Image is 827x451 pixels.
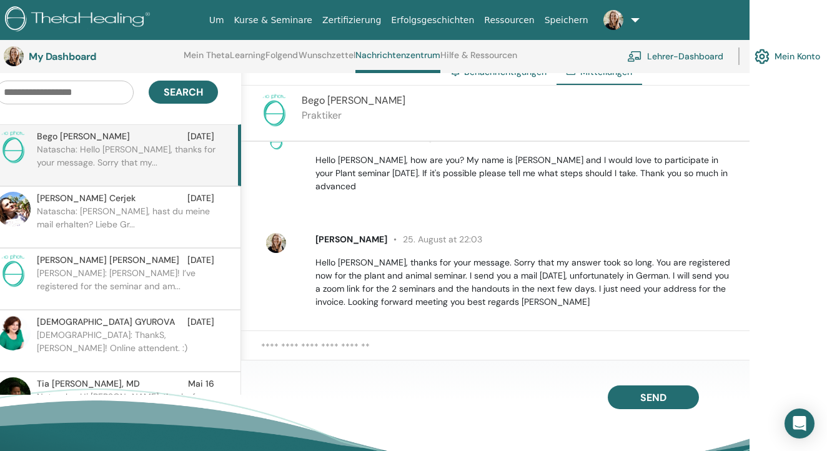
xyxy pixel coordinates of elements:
div: Open Intercom Messenger [785,409,815,439]
p: Natascha: [PERSON_NAME], hast du meine mail erhalten? Liebe Gr... [37,205,218,242]
a: Mein Konto [755,42,820,70]
a: Wunschzettel [299,50,355,70]
span: Bego [PERSON_NAME] [302,94,405,107]
a: Hilfe & Ressourcen [440,50,517,70]
img: logo.png [5,6,154,34]
h3: My Dashboard [29,51,154,62]
img: cog.svg [755,46,770,67]
span: 25. August at 22:03 [387,234,482,245]
a: Kurse & Seminare [229,9,317,32]
p: Hello [PERSON_NAME], thanks for your message. Sorry that my answer took so long. You are register... [315,256,735,309]
a: Nachrichtenzentrum [355,50,440,73]
span: [DATE] [187,315,214,329]
a: Lehrer-Dashboard [627,42,723,70]
img: default.jpg [603,10,623,30]
span: [PERSON_NAME] [PERSON_NAME] [37,254,179,267]
span: 23. August at 17:45 [387,131,478,142]
a: Ressourcen [479,9,539,32]
span: [DEMOGRAPHIC_DATA] GYUROVA [37,315,175,329]
img: default.jpg [4,46,24,66]
a: Um [204,9,229,32]
a: Zertifizierung [317,9,386,32]
span: [PERSON_NAME] Cerjek [37,192,136,205]
span: Tia [PERSON_NAME], MD [37,377,140,390]
img: chalkboard-teacher.svg [627,51,642,62]
p: [DEMOGRAPHIC_DATA]: ThankS, [PERSON_NAME]! Online attendent. :) [37,329,218,366]
button: Send [608,385,699,409]
span: Send [640,391,666,404]
span: Mitteilungen [580,66,632,77]
button: Search [149,81,218,104]
a: Erfolgsgeschichten [386,9,479,32]
span: [PERSON_NAME] [315,234,387,245]
span: Search [164,86,203,99]
p: Natascha: Hi [PERSON_NAME], thanks for your message.The seminar on Sun... [37,390,218,428]
p: [PERSON_NAME]: [PERSON_NAME]! I’ve registered for the seminar and am... [37,267,218,304]
a: Speichern [540,9,593,32]
a: Folgend [265,50,298,70]
span: [DATE] [187,130,214,143]
p: Praktiker [302,108,405,123]
span: [PERSON_NAME] [315,131,387,142]
p: Natascha: Hello [PERSON_NAME], thanks for your message. Sorry that my... [37,143,218,181]
a: Benachrichtigungen [464,66,547,77]
p: Hello [PERSON_NAME], how are you? My name is [PERSON_NAME] and I would love to participate in you... [315,154,735,193]
span: [DATE] [187,254,214,267]
span: [DATE] [187,192,214,205]
span: Bego [PERSON_NAME] [37,130,130,143]
span: Mai 16 [188,377,214,390]
img: default.jpg [266,233,286,253]
a: Mein ThetaLearning [184,50,265,70]
img: no-photo.png [257,93,292,128]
